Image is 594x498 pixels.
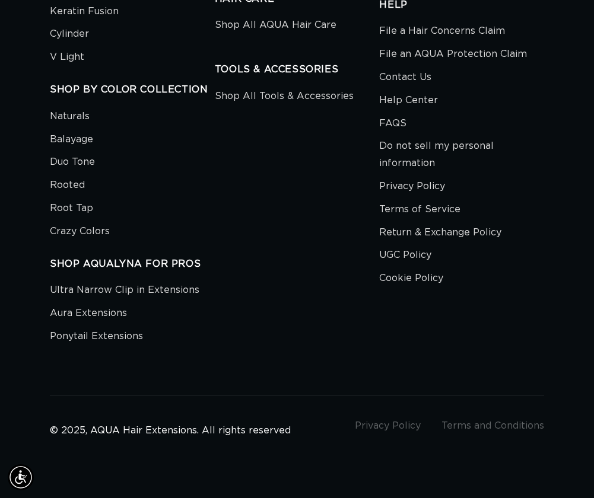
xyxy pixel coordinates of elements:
a: Do not sell my personal information [379,135,535,175]
a: Help Center [379,89,438,112]
h2: SHOP BY COLOR COLLECTION [50,84,215,96]
a: Contact Us [379,66,431,89]
iframe: Chat Widget [535,441,594,498]
a: Balayage [50,128,93,151]
a: Cylinder [50,23,89,46]
a: Shop All AQUA Hair Care [215,17,336,37]
a: Shop All Tools & Accessories [215,88,354,108]
a: Ponytail Extensions [50,325,143,348]
a: File an AQUA Protection Claim [379,43,527,66]
a: Root Tap [50,197,93,220]
small: © 2025, AQUA Hair Extensions. All rights reserved [50,426,291,435]
a: Aura Extensions [50,302,127,325]
a: FAQS [379,112,406,135]
a: Terms of Service [379,198,460,221]
h2: SHOP AQUALYNA FOR PROS [50,258,215,270]
a: Rooted [50,174,85,197]
a: Cookie Policy [379,267,443,290]
a: Privacy Policy [379,175,445,198]
h2: TOOLS & ACCESSORIES [215,63,380,76]
a: File a Hair Concerns Claim [379,23,505,43]
a: Naturals [50,108,90,128]
a: Terms and Conditions [441,421,544,430]
a: Ultra Narrow Clip in Extensions [50,282,199,302]
a: Return & Exchange Policy [379,221,501,244]
a: Duo Tone [50,151,95,174]
a: V Light [50,46,84,69]
div: Accessibility Menu [8,464,34,490]
a: Privacy Policy [355,421,421,430]
a: UGC Policy [379,244,431,267]
a: Crazy Colors [50,220,110,243]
